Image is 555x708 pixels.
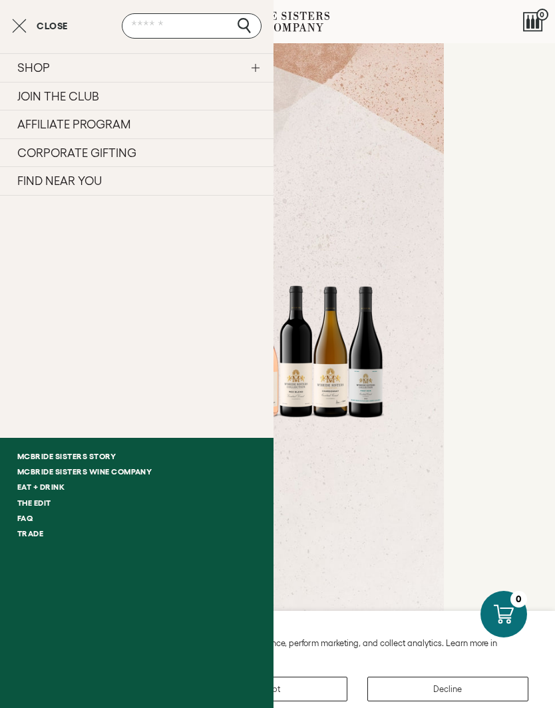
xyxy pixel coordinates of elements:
[510,591,527,608] div: 0
[367,677,528,701] button: Decline
[20,638,535,660] p: We use cookies and other technologies to personalize your experience, perform marketing, and coll...
[12,18,68,34] button: Close cart
[536,9,548,21] span: 0
[37,21,68,31] span: Close
[20,623,535,633] h2: We value your privacy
